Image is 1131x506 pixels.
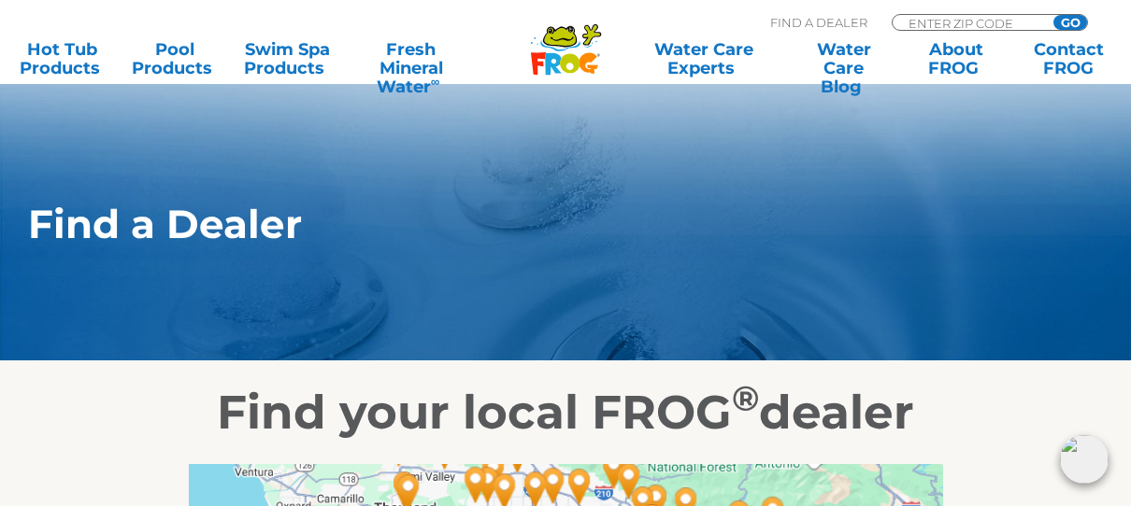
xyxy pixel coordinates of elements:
[770,14,867,31] p: Find A Dealer
[19,40,107,77] a: Hot TubProducts
[633,40,775,77] a: Water CareExperts
[356,40,465,77] a: Fresh MineralWater∞
[131,40,219,77] a: PoolProducts
[1053,15,1087,30] input: GO
[912,40,1000,77] a: AboutFROG
[800,40,888,77] a: Water CareBlog
[431,74,440,89] sup: ∞
[608,456,651,506] div: La Canada Pool & Patio - 14 miles away.
[907,15,1033,31] input: Zip Code Form
[1024,40,1112,77] a: ContactFROG
[244,40,332,77] a: Swim SpaProducts
[1060,435,1109,484] img: openIcon
[732,377,759,419] sup: ®
[28,202,1018,246] h1: Find a Dealer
